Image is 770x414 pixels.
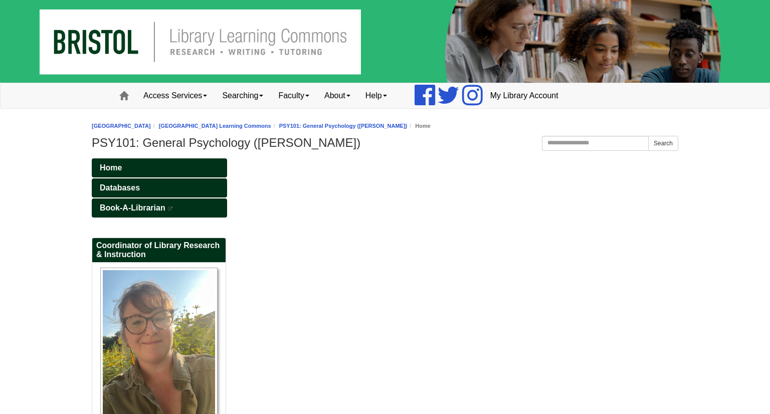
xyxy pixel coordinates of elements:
[100,183,140,192] span: Databases
[92,136,678,150] h1: PSY101: General Psychology ([PERSON_NAME])
[92,121,678,131] nav: breadcrumb
[271,83,317,108] a: Faculty
[92,238,226,263] h2: Coordinator of Library Research & Instruction
[92,178,227,197] a: Databases
[136,83,215,108] a: Access Services
[215,83,271,108] a: Searching
[92,123,151,129] a: [GEOGRAPHIC_DATA]
[100,163,122,172] span: Home
[407,121,431,131] li: Home
[279,123,408,129] a: PSY101: General Psychology ([PERSON_NAME])
[92,158,227,177] a: Home
[167,206,173,211] i: This link opens in a new window
[648,136,678,151] button: Search
[100,203,165,212] span: Book-A-Librarian
[358,83,395,108] a: Help
[92,198,227,218] a: Book-A-Librarian
[317,83,358,108] a: About
[159,123,271,129] a: [GEOGRAPHIC_DATA] Learning Commons
[483,83,566,108] a: My Library Account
